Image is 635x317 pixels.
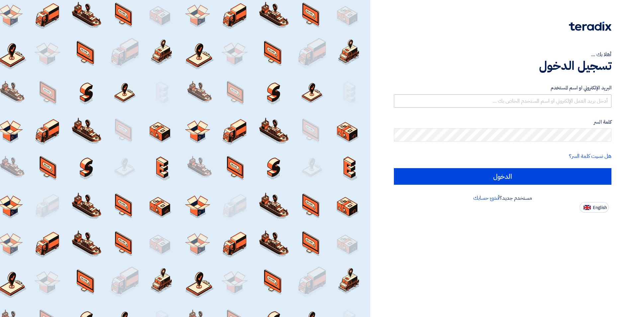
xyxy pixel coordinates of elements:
span: English [593,205,607,210]
button: English [580,202,609,213]
div: مستخدم جديد؟ [394,194,611,202]
label: كلمة السر [394,118,611,126]
div: أهلا بك ... [394,51,611,58]
h1: تسجيل الدخول [394,58,611,73]
img: Teradix logo [569,22,611,31]
a: أنشئ حسابك [473,194,499,202]
img: en-US.png [584,205,591,210]
label: البريد الإلكتروني او اسم المستخدم [394,84,611,92]
a: هل نسيت كلمة السر؟ [569,152,611,160]
input: الدخول [394,168,611,185]
input: أدخل بريد العمل الإلكتروني او اسم المستخدم الخاص بك ... [394,94,611,108]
